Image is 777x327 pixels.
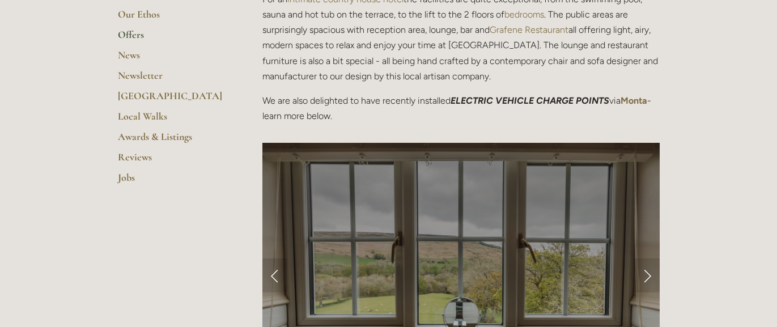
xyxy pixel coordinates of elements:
a: Local Walks [118,110,226,130]
a: Next Slide [635,258,660,292]
a: [GEOGRAPHIC_DATA] [118,90,226,110]
a: Monta [621,95,647,106]
a: Newsletter [118,69,226,90]
p: We are also delighted to have recently installed via - learn more below. [262,93,660,124]
a: Offers [118,28,226,49]
a: Previous Slide [262,258,287,292]
a: bedrooms [504,9,544,20]
a: Our Ethos [118,8,226,28]
a: Grafene Restaurant [490,24,568,35]
a: Awards & Listings [118,130,226,151]
a: Reviews [118,151,226,171]
a: Jobs [118,171,226,192]
a: News [118,49,226,69]
em: ELECTRIC VEHICLE CHARGE POINTS [451,95,609,106]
